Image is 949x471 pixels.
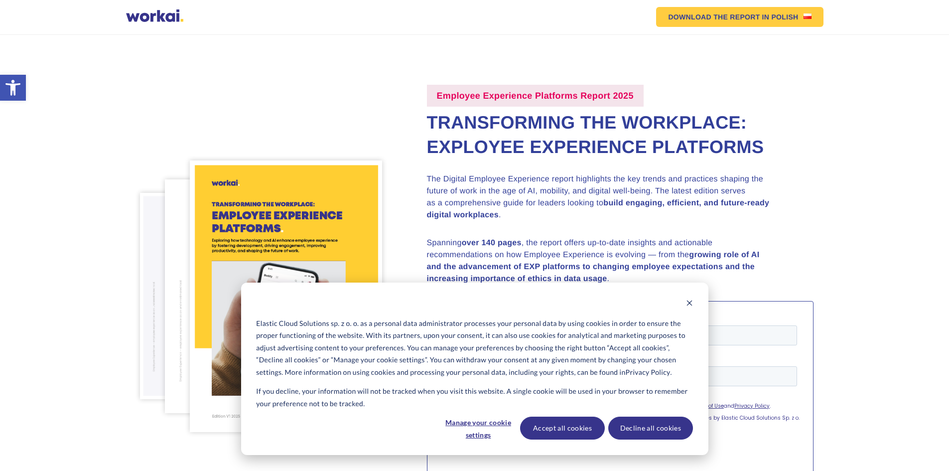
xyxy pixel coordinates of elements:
a: DOWNLOAD THE REPORTIN POLISHPolish flag [656,7,823,27]
div: Cookie banner [241,283,708,455]
img: Polish flag [804,13,812,19]
h2: Transforming the Workplace: Exployee Experience Platforms [427,111,813,159]
img: DEX-2024-str-30.png [140,193,286,399]
span: Last name [181,41,219,51]
p: The Digital Employee Experience report highlights the key trends and practices shaping the future... [427,173,776,221]
a: Terms of Use [252,89,284,96]
strong: growing role of AI and the advancement of EXP platforms to changing employee expectations and the... [427,251,760,283]
strong: build engaging, efficient, and future-ready digital workplaces [427,199,770,219]
button: Manage your cookie settings [440,417,517,440]
input: Your last name [181,53,358,73]
input: email messages* [2,132,9,139]
label: Employee Experience Platforms Report 2025 [427,85,644,107]
p: Elastic Cloud Solutions sp. z o. o. as a personal data administrator processes your personal data... [256,317,692,379]
p: email messages [12,131,56,139]
button: Accept all cookies [520,417,605,440]
p: If you decline, your information will not be tracked when you visit this website. A single cookie... [256,385,692,410]
img: DEX-2024-v2.2.png [190,160,382,432]
button: Decline all cookies [608,417,693,440]
a: Privacy Policy [295,89,330,96]
img: DEX-2024-str-8.png [165,179,330,413]
strong: over 140 pages [462,239,522,247]
p: Spanning , the report offers up-to-date insights and actionable recommendations on how Employee E... [427,237,776,285]
em: DOWNLOAD THE REPORT [668,13,760,20]
button: Dismiss cookie banner [686,298,693,311]
a: Privacy Policy [626,366,671,379]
